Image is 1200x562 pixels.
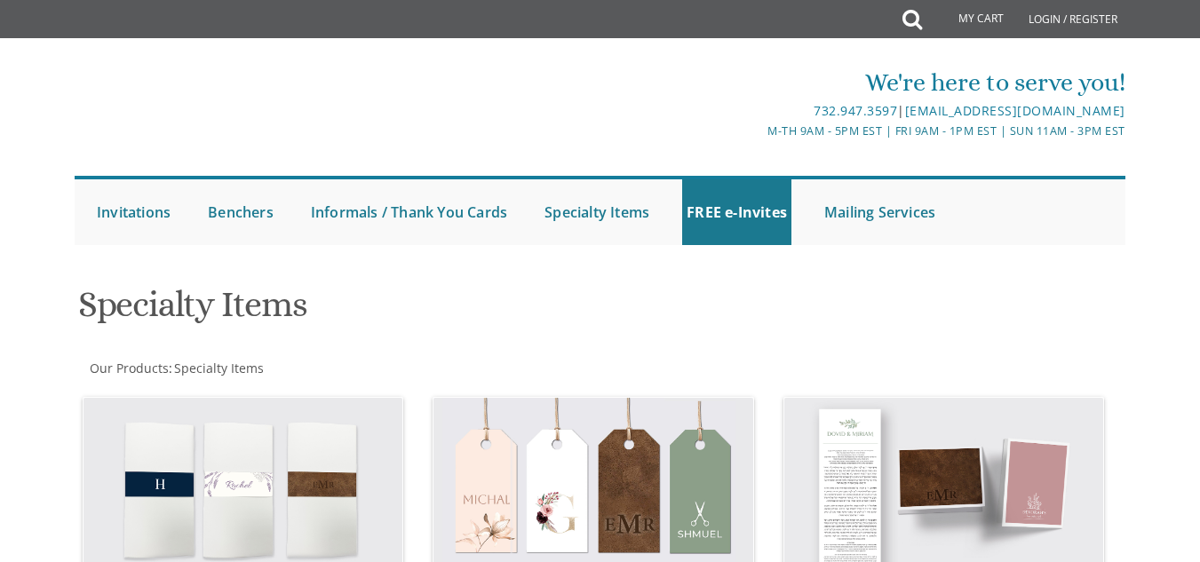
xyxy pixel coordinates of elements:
a: Specialty Items [540,179,654,245]
a: Specialty Items [172,360,264,376]
div: We're here to serve you! [425,65,1125,100]
a: Benchers [203,179,278,245]
span: Specialty Items [174,360,264,376]
div: : [75,360,600,377]
a: [EMAIL_ADDRESS][DOMAIN_NAME] [905,102,1125,119]
a: My Cart [920,2,1016,37]
a: Informals / Thank You Cards [306,179,512,245]
a: Invitations [92,179,175,245]
a: Our Products [88,360,169,376]
a: FREE e-Invites [682,179,791,245]
a: 732.947.3597 [814,102,897,119]
a: Mailing Services [820,179,940,245]
h1: Specialty Items [78,285,766,337]
div: | [425,100,1125,122]
div: M-Th 9am - 5pm EST | Fri 9am - 1pm EST | Sun 11am - 3pm EST [425,122,1125,140]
